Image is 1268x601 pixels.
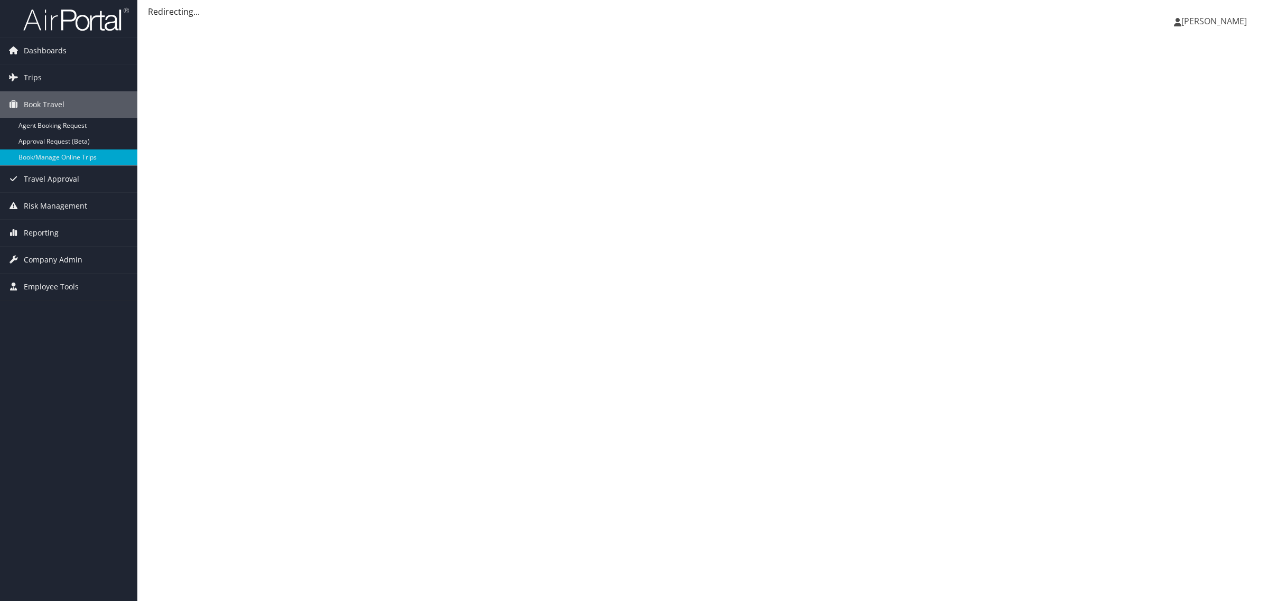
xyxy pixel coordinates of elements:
[24,274,79,300] span: Employee Tools
[24,37,67,64] span: Dashboards
[23,7,129,32] img: airportal-logo.png
[24,193,87,219] span: Risk Management
[24,220,59,246] span: Reporting
[1181,15,1247,27] span: [PERSON_NAME]
[24,64,42,91] span: Trips
[24,166,79,192] span: Travel Approval
[24,91,64,118] span: Book Travel
[1174,5,1257,37] a: [PERSON_NAME]
[148,5,1257,18] div: Redirecting...
[24,247,82,273] span: Company Admin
